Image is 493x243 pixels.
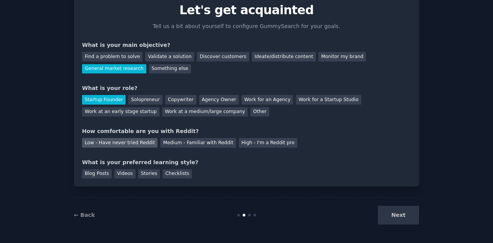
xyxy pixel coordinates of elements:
[145,52,194,62] div: Validate a solution
[82,84,411,92] div: What is your role?
[149,22,344,30] p: Tell us a bit about yourself to configure GummySearch for your goals.
[82,95,126,105] div: Startup Founder
[319,52,366,62] div: Monitor my brand
[128,95,162,105] div: Solopreneur
[239,138,297,148] div: High - I'm a Reddit pro
[82,169,112,179] div: Blog Posts
[82,52,143,62] div: Find a problem to solve
[82,127,411,135] div: How comfortable are you with Reddit?
[162,107,248,117] div: Work at a medium/large company
[82,107,159,117] div: Work at an early stage startup
[163,169,192,179] div: Checklists
[197,52,249,62] div: Discover customers
[250,107,269,117] div: Other
[82,41,411,49] div: What is your main objective?
[165,95,196,105] div: Copywriter
[160,138,236,148] div: Medium - Familiar with Reddit
[252,52,316,62] div: Ideate/distribute content
[82,138,158,148] div: Low - Have never tried Reddit
[82,3,411,17] p: Let's get acquainted
[241,95,293,105] div: Work for an Agency
[138,169,160,179] div: Stories
[82,64,146,74] div: General market research
[296,95,361,105] div: Work for a Startup Studio
[114,169,136,179] div: Videos
[82,158,411,166] div: What is your preferred learning style?
[149,64,191,74] div: Something else
[74,212,95,218] a: ← Back
[199,95,239,105] div: Agency Owner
